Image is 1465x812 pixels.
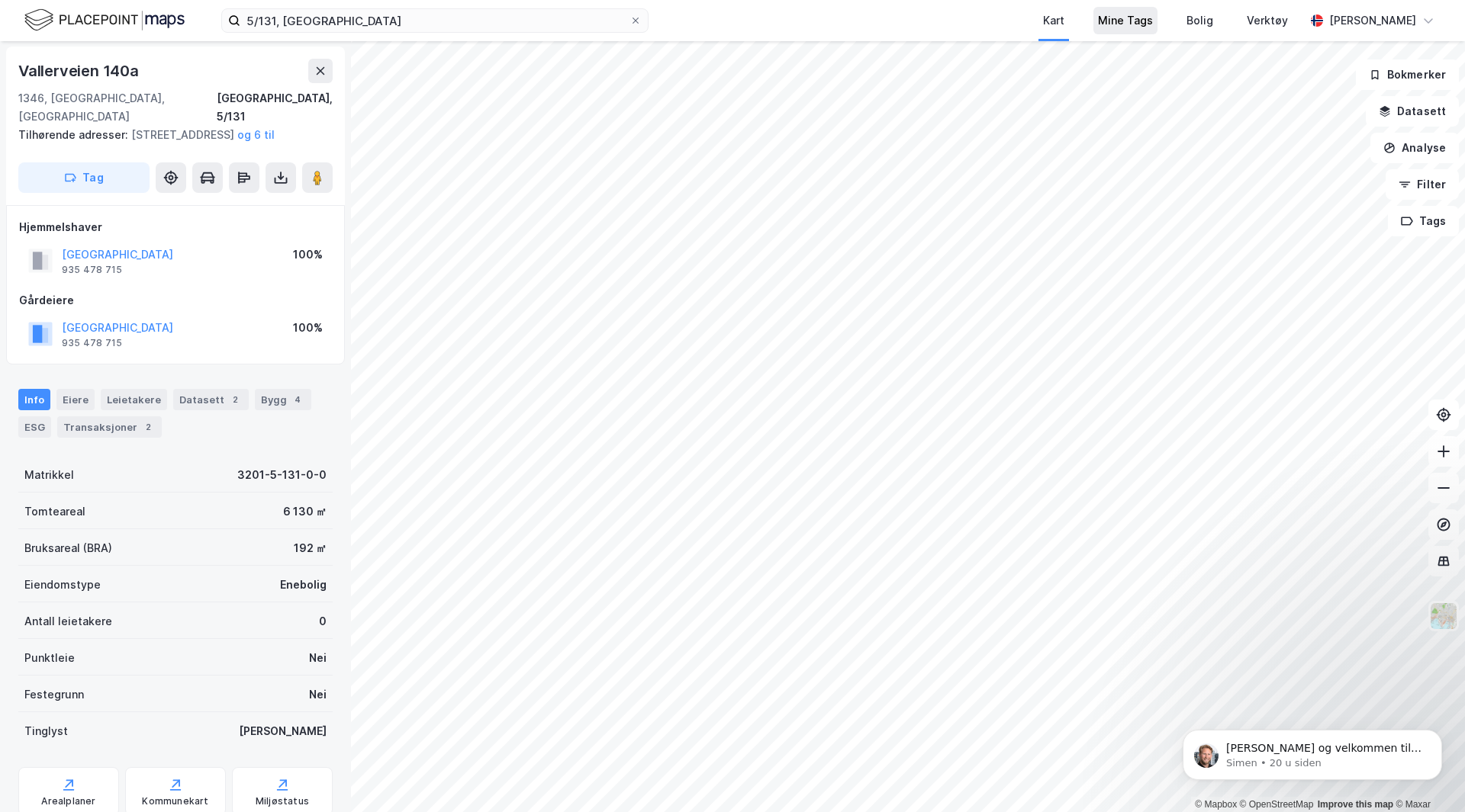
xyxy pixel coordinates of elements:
[1043,11,1064,30] div: Kart
[24,539,112,557] div: Bruksareal (BRA)
[290,392,305,407] div: 4
[1388,206,1459,236] button: Tags
[24,502,85,521] div: Tomteareal
[293,319,323,337] div: 100%
[1247,11,1288,30] div: Verktøy
[24,612,112,631] div: Antall leietakere
[237,466,327,484] div: 3201-5-131-0-0
[280,576,327,594] div: Enebolig
[142,795,208,807] div: Kommunekart
[18,389,50,410] div: Info
[309,685,327,704] div: Nei
[1386,169,1459,200] button: Filter
[18,162,150,193] button: Tag
[227,392,243,407] div: 2
[283,502,327,521] div: 6 130 ㎡
[24,649,75,667] div: Punktleie
[18,89,217,126] div: 1346, [GEOGRAPHIC_DATA], [GEOGRAPHIC_DATA]
[62,337,122,349] div: 935 478 715
[255,389,311,410] div: Bygg
[62,264,122,276] div: 935 478 715
[41,795,95,807] div: Arealplaner
[1186,11,1213,30] div: Bolig
[56,389,95,410] div: Eiere
[217,89,333,126] div: [GEOGRAPHIC_DATA], 5/131
[24,722,68,740] div: Tinglyst
[1329,11,1416,30] div: [PERSON_NAME]
[19,218,332,236] div: Hjemmelshaver
[1318,799,1393,810] a: Improve this map
[309,649,327,667] div: Nei
[140,419,156,435] div: 2
[1160,698,1465,804] iframe: Intercom notifications melding
[24,685,84,704] div: Festegrunn
[293,246,323,264] div: 100%
[1356,59,1459,90] button: Bokmerker
[24,576,101,594] div: Eiendomstype
[1429,602,1458,631] img: Z
[18,59,142,83] div: Vallerveien 140a
[319,612,327,631] div: 0
[240,9,629,32] input: Søk på adresse, matrikkel, gårdeiere, leietakere eller personer
[18,126,320,144] div: [STREET_ADDRESS]
[18,416,51,438] div: ESG
[24,466,74,484] div: Matrikkel
[1098,11,1153,30] div: Mine Tags
[1370,133,1459,163] button: Analyse
[18,128,131,141] span: Tilhørende adresser:
[1240,799,1314,810] a: OpenStreetMap
[294,539,327,557] div: 192 ㎡
[1195,799,1237,810] a: Mapbox
[256,795,309,807] div: Miljøstatus
[173,389,249,410] div: Datasett
[19,291,332,310] div: Gårdeiere
[101,389,167,410] div: Leietakere
[239,722,327,740] div: [PERSON_NAME]
[24,7,185,34] img: logo.f888ab2527a4732fd821a326f86c7f29.svg
[57,416,162,438] div: Transaksjoner
[1366,96,1459,127] button: Datasett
